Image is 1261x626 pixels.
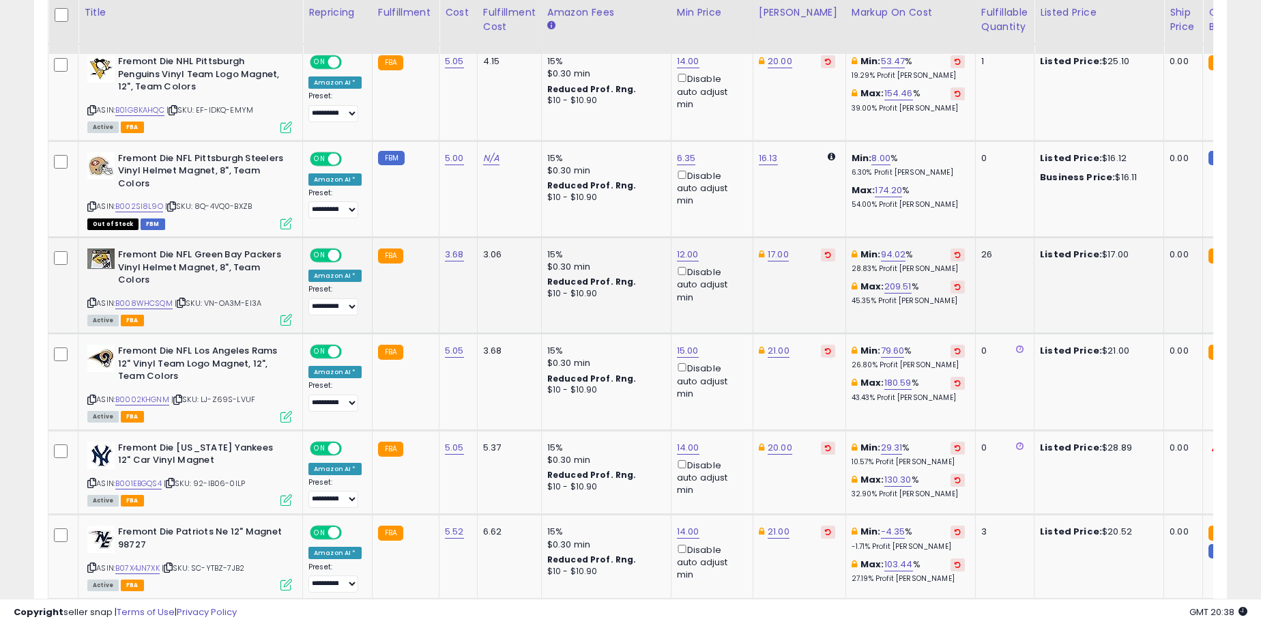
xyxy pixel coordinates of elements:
[1208,55,1234,70] small: FBA
[308,91,362,122] div: Preset:
[547,384,661,396] div: $10 - $10.90
[759,5,840,20] div: [PERSON_NAME]
[166,104,253,115] span: | SKU: EF-IDKQ-EMYM
[115,104,164,116] a: B01G8KAHQC
[445,525,464,539] a: 5.52
[1170,55,1192,68] div: 0.00
[852,168,965,177] p: 6.30% Profit [PERSON_NAME]
[881,525,905,539] a: -4.35
[483,152,499,165] a: N/A
[308,381,362,412] div: Preset:
[308,5,366,20] div: Repricing
[852,442,965,467] div: %
[860,87,884,100] b: Max:
[87,55,292,131] div: ASIN:
[445,344,464,358] a: 5.05
[677,55,699,68] a: 14.00
[87,411,119,423] span: All listings currently available for purchase on Amazon
[87,218,139,230] span: All listings that are currently out of stock and unavailable for purchase on Amazon
[547,345,661,357] div: 15%
[768,55,792,68] a: 20.00
[483,5,536,34] div: Fulfillment Cost
[860,344,881,357] b: Min:
[177,606,237,618] a: Privacy Policy
[981,345,1024,357] div: 0
[852,489,965,499] p: 32.90% Profit [PERSON_NAME]
[445,441,464,455] a: 5.05
[118,526,284,554] b: Fremont Die Patriots Ne 12" Magnet 98727
[768,441,792,455] a: 20.00
[308,366,362,378] div: Amazon AI *
[87,526,292,589] div: ASIN:
[547,55,661,68] div: 15%
[483,55,531,68] div: 4.15
[677,264,742,304] div: Disable auto adjust min
[1040,171,1115,184] b: Business Price:
[311,153,328,165] span: ON
[1189,606,1247,618] span: 2025-08-11 20:38 GMT
[87,580,119,591] span: All listings currently available for purchase on Amazon
[87,315,119,326] span: All listings currently available for purchase on Amazon
[547,83,637,95] b: Reduced Prof. Rng.
[884,87,913,100] a: 154.46
[860,248,881,261] b: Min:
[115,478,162,489] a: B001EBGQS4
[115,298,173,309] a: B008WHCSQM
[1040,171,1153,184] div: $16.11
[1040,442,1153,454] div: $28.89
[483,442,531,454] div: 5.37
[881,344,905,358] a: 79.60
[852,184,965,210] div: %
[117,606,175,618] a: Terms of Use
[1208,526,1234,541] small: FBA
[483,248,531,261] div: 3.06
[547,152,661,165] div: 15%
[1208,248,1234,264] small: FBA
[852,87,965,113] div: %
[860,441,881,454] b: Min:
[759,152,778,165] a: 16.13
[1170,5,1197,34] div: Ship Price
[1040,55,1153,68] div: $25.10
[547,357,661,369] div: $0.30 min
[547,481,661,493] div: $10 - $10.90
[981,55,1024,68] div: 1
[547,454,661,466] div: $0.30 min
[311,346,328,358] span: ON
[118,152,284,194] b: Fremont Die NFL Pittsburgh Steelers Vinyl Helmet Magnet, 8", Team Colors
[1208,151,1235,165] small: FBM
[115,394,169,406] a: B0002KHGNM
[860,55,881,68] b: Min:
[768,248,789,261] a: 17.00
[1170,152,1192,165] div: 0.00
[164,478,245,489] span: | SKU: 92-IB06-0ILP
[1040,248,1102,261] b: Listed Price:
[547,373,637,384] b: Reduced Prof. Rng.
[852,184,875,197] b: Max:
[308,463,362,475] div: Amazon AI *
[308,563,362,593] div: Preset:
[87,248,115,269] img: 518Zv9eGPkL._SL40_.jpg
[547,248,661,261] div: 15%
[852,104,965,113] p: 39.00% Profit [PERSON_NAME]
[852,264,965,274] p: 28.83% Profit [PERSON_NAME]
[1040,152,1102,165] b: Listed Price:
[677,152,696,165] a: 6.35
[852,71,965,81] p: 19.29% Profit [PERSON_NAME]
[378,5,433,20] div: Fulfillment
[378,442,403,457] small: FBA
[768,344,789,358] a: 21.00
[1040,248,1153,261] div: $17.00
[121,495,144,507] span: FBA
[677,360,742,400] div: Disable auto adjust min
[1040,5,1158,20] div: Listed Price
[852,200,965,210] p: 54.00% Profit [PERSON_NAME]
[884,558,913,571] a: 103.44
[860,376,884,389] b: Max:
[677,344,699,358] a: 15.00
[483,526,531,538] div: 6.62
[547,20,555,32] small: Amazon Fees.
[87,526,115,553] img: 41soQPEW+XL._SL40_.jpg
[340,250,362,261] span: OFF
[852,558,965,584] div: %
